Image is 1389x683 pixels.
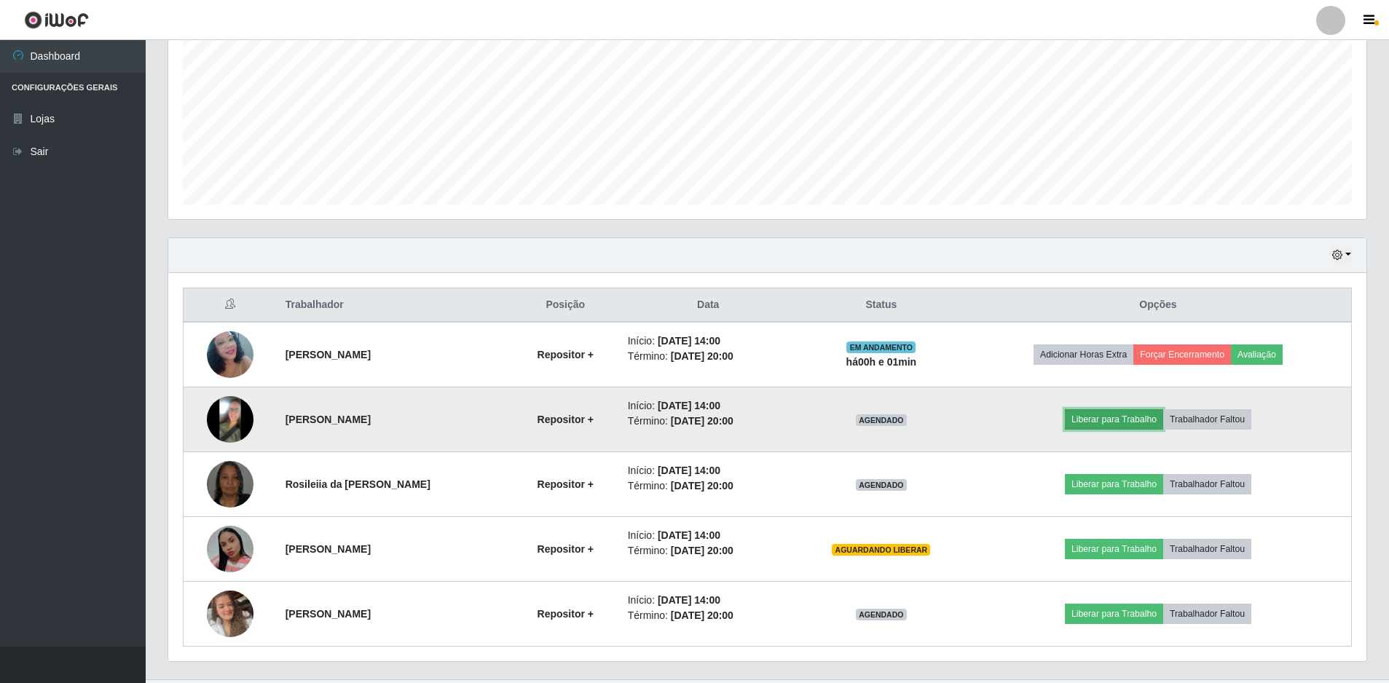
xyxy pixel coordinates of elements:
[856,479,907,491] span: AGENDADO
[658,335,720,347] time: [DATE] 14:00
[286,349,371,360] strong: [PERSON_NAME]
[628,593,789,608] li: Início:
[846,341,916,353] span: EM ANDAMENTO
[832,544,930,556] span: AGUARDANDO LIBERAR
[207,526,253,572] img: 1756127287806.jpeg
[856,414,907,426] span: AGENDADO
[538,608,594,620] strong: Repositor +
[207,443,253,526] img: 1751337500170.jpeg
[207,572,253,655] img: 1754663023387.jpeg
[1163,474,1251,494] button: Trabalhador Faltou
[286,543,371,555] strong: [PERSON_NAME]
[671,609,733,621] time: [DATE] 20:00
[856,609,907,620] span: AGENDADO
[1231,344,1283,365] button: Avaliação
[671,415,733,427] time: [DATE] 20:00
[538,543,594,555] strong: Repositor +
[965,288,1352,323] th: Opções
[1163,604,1251,624] button: Trabalhador Faltou
[628,414,789,429] li: Término:
[628,349,789,364] li: Término:
[286,414,371,425] strong: [PERSON_NAME]
[1065,604,1163,624] button: Liberar para Trabalho
[658,465,720,476] time: [DATE] 14:00
[628,478,789,494] li: Término:
[1133,344,1231,365] button: Forçar Encerramento
[24,11,89,29] img: CoreUI Logo
[512,288,619,323] th: Posição
[207,323,253,385] img: 1752185454755.jpeg
[1065,539,1163,559] button: Liberar para Trabalho
[1163,409,1251,430] button: Trabalhador Faltou
[286,608,371,620] strong: [PERSON_NAME]
[658,594,720,606] time: [DATE] 14:00
[538,349,594,360] strong: Repositor +
[658,529,720,541] time: [DATE] 14:00
[658,400,720,411] time: [DATE] 14:00
[628,543,789,558] li: Término:
[628,398,789,414] li: Início:
[277,288,512,323] th: Trabalhador
[1065,409,1163,430] button: Liberar para Trabalho
[538,414,594,425] strong: Repositor +
[1163,539,1251,559] button: Trabalhador Faltou
[671,350,733,362] time: [DATE] 20:00
[286,478,430,490] strong: Rosileiia da [PERSON_NAME]
[846,356,917,368] strong: há 00 h e 01 min
[671,480,733,491] time: [DATE] 20:00
[628,608,789,623] li: Término:
[628,528,789,543] li: Início:
[628,463,789,478] li: Início:
[619,288,798,323] th: Data
[207,396,253,443] img: 1748484954184.jpeg
[538,478,594,490] strong: Repositor +
[1065,474,1163,494] button: Liberar para Trabalho
[671,545,733,556] time: [DATE] 20:00
[1034,344,1133,365] button: Adicionar Horas Extra
[798,288,965,323] th: Status
[628,333,789,349] li: Início:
